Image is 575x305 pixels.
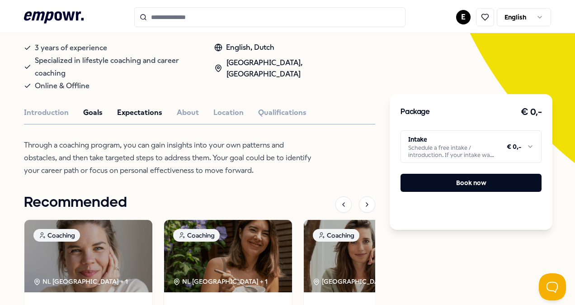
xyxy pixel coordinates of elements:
[35,42,107,54] span: 3 years of experience
[35,80,90,92] span: Online & Offline
[456,10,471,24] button: E
[24,191,127,214] h1: Recommended
[173,229,220,242] div: Coaching
[83,107,103,119] button: Goals
[24,220,152,292] img: package image
[521,105,542,119] h3: € 0,-
[313,229,359,242] div: Coaching
[33,276,128,286] div: NL [GEOGRAPHIC_DATA] + 1
[117,107,162,119] button: Expectations
[35,54,196,80] span: Specialized in lifestyle coaching and career coaching
[24,139,318,177] p: Through a coaching program, you can gain insights into your own patterns and obstacles, and then ...
[258,107,306,119] button: Qualifications
[33,229,80,242] div: Coaching
[214,42,376,53] div: English, Dutch
[401,106,429,118] h3: Package
[177,107,199,119] button: About
[134,7,405,27] input: Search for products, categories or subcategories
[313,276,390,286] div: [GEOGRAPHIC_DATA]
[173,276,268,286] div: NL [GEOGRAPHIC_DATA] + 1
[213,107,244,119] button: Location
[24,107,69,119] button: Introduction
[304,220,432,292] img: package image
[539,273,566,300] iframe: Help Scout Beacon - Open
[214,57,376,80] div: [GEOGRAPHIC_DATA], [GEOGRAPHIC_DATA]
[401,174,542,192] button: Book now
[164,220,292,292] img: package image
